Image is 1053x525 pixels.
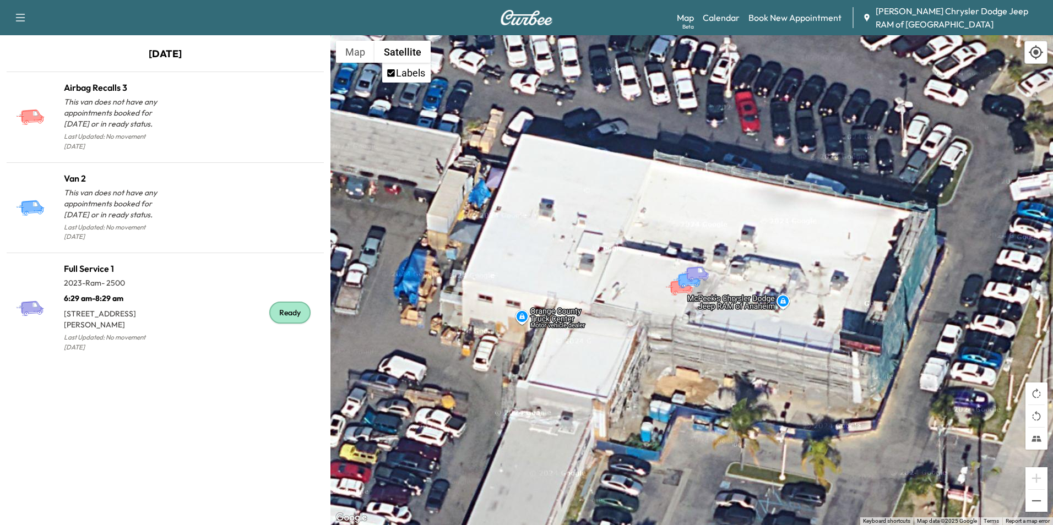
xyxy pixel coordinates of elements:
[984,518,999,524] a: Terms (opens in new tab)
[1006,518,1050,524] a: Report a map error
[703,11,740,24] a: Calendar
[863,517,910,525] button: Keyboard shortcuts
[64,96,165,129] p: This van does not have any appointments booked for [DATE] or in ready status.
[64,277,165,288] p: 2023 - Ram - 2500
[1025,428,1047,450] button: Tilt map
[682,23,694,31] div: Beta
[64,220,165,244] p: Last Updated: No movement [DATE]
[1025,467,1047,489] button: Zoom in
[333,511,370,525] img: Google
[333,511,370,525] a: Open this area in Google Maps (opens a new window)
[665,268,703,287] gmp-advanced-marker: Airbag Recalls 3
[64,288,165,304] p: 6:29 am - 8:29 am
[1025,490,1047,512] button: Zoom out
[500,10,553,25] img: Curbee Logo
[64,330,165,354] p: Last Updated: No movement [DATE]
[917,518,977,524] span: Map data ©2025 Google
[374,41,431,63] button: Show satellite imagery
[64,304,165,330] p: [STREET_ADDRESS][PERSON_NAME]
[677,11,694,24] a: MapBeta
[672,261,711,280] gmp-advanced-marker: Van 2
[336,41,374,63] button: Show street map
[64,81,165,94] h1: Airbag Recalls 3
[382,63,431,83] ul: Show satellite imagery
[1024,41,1047,64] div: Recenter map
[64,172,165,185] h1: Van 2
[748,11,842,24] a: Book New Appointment
[1025,382,1047,404] button: Rotate map clockwise
[269,302,311,324] div: Ready
[681,254,719,274] gmp-advanced-marker: Full Service 1
[876,4,1044,31] span: [PERSON_NAME] Chrysler Dodge Jeep RAM of [GEOGRAPHIC_DATA]
[64,262,165,275] h1: Full Service 1
[396,67,425,79] label: Labels
[64,187,165,220] p: This van does not have any appointments booked for [DATE] or in ready status.
[383,64,430,81] li: Labels
[64,129,165,154] p: Last Updated: No movement [DATE]
[1025,405,1047,427] button: Rotate map counterclockwise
